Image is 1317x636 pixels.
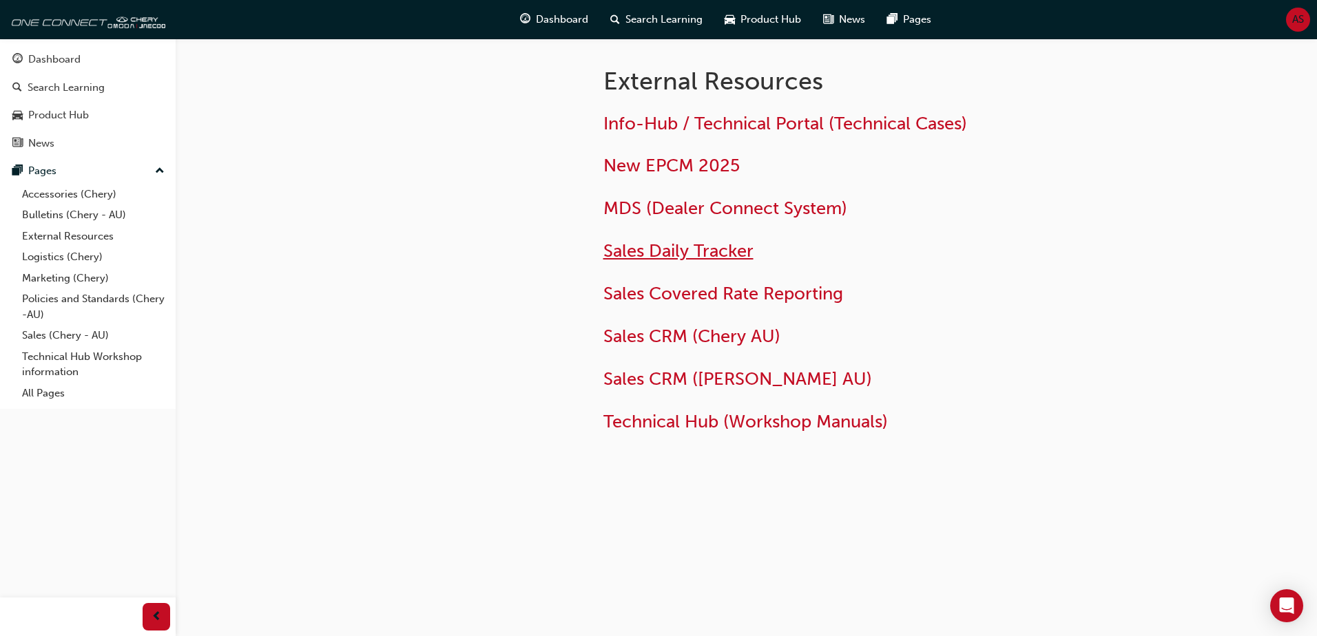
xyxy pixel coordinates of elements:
a: Sales Daily Tracker [603,240,754,262]
a: News [6,131,170,156]
button: AS [1286,8,1310,32]
div: Open Intercom Messenger [1270,589,1303,622]
span: search-icon [12,82,22,94]
span: Dashboard [536,12,588,28]
div: Pages [28,163,56,179]
div: News [28,136,54,151]
span: Product Hub [740,12,801,28]
a: Sales CRM ([PERSON_NAME] AU) [603,368,872,390]
a: Accessories (Chery) [17,184,170,205]
a: news-iconNews [812,6,876,34]
a: New EPCM 2025 [603,155,740,176]
a: Dashboard [6,47,170,72]
span: guage-icon [520,11,530,28]
img: oneconnect [7,6,165,33]
span: car-icon [12,109,23,122]
a: Technical Hub Workshop information [17,346,170,383]
a: Technical Hub (Workshop Manuals) [603,411,888,432]
a: Logistics (Chery) [17,246,170,268]
span: Pages [903,12,931,28]
span: Search Learning [625,12,703,28]
h1: External Resources [603,66,1055,96]
div: Search Learning [28,80,105,96]
a: MDS (Dealer Connect System) [603,198,847,219]
a: External Resources [17,226,170,247]
span: search-icon [610,11,620,28]
a: car-iconProduct Hub [714,6,812,34]
a: search-iconSearch Learning [599,6,714,34]
span: up-icon [155,162,165,180]
a: Sales (Chery - AU) [17,325,170,346]
a: Marketing (Chery) [17,268,170,289]
div: Dashboard [28,52,81,67]
span: news-icon [823,11,833,28]
a: Policies and Standards (Chery -AU) [17,288,170,325]
a: Info-Hub / Technical Portal (Technical Cases) [603,113,967,134]
span: News [839,12,865,28]
span: pages-icon [12,165,23,178]
span: prev-icon [152,608,162,626]
a: Bulletins (Chery - AU) [17,204,170,226]
a: Sales CRM (Chery AU) [603,326,780,347]
button: Pages [6,158,170,184]
a: All Pages [17,383,170,404]
span: pages-icon [887,11,898,28]
a: Search Learning [6,75,170,100]
span: guage-icon [12,54,23,66]
a: pages-iconPages [876,6,942,34]
a: guage-iconDashboard [509,6,599,34]
button: DashboardSearch LearningProduct HubNews [6,44,170,158]
span: news-icon [12,138,23,150]
div: Product Hub [28,107,89,123]
span: AS [1292,12,1304,28]
a: Product Hub [6,103,170,128]
a: Sales Covered Rate Reporting [603,283,843,304]
span: car-icon [725,11,735,28]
